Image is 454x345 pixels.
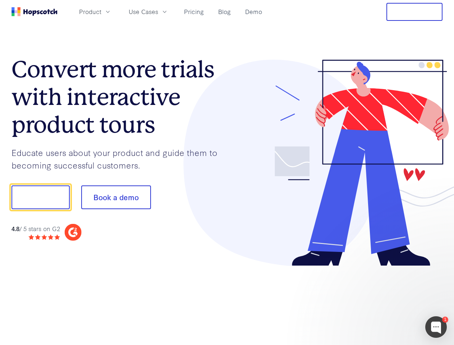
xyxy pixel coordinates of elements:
a: Pricing [181,6,207,18]
button: Free Trial [386,3,442,21]
button: Use Cases [124,6,173,18]
div: 1 [442,317,448,323]
h1: Convert more trials with interactive product tours [12,56,227,138]
a: Blog [215,6,234,18]
span: Use Cases [129,7,158,16]
div: / 5 stars on G2 [12,224,60,233]
a: Demo [242,6,265,18]
button: Book a demo [81,185,151,209]
span: Product [79,7,101,16]
strong: 4.8 [12,224,19,233]
p: Educate users about your product and guide them to becoming successful customers. [12,146,227,171]
button: Product [75,6,116,18]
button: Show me! [12,185,70,209]
a: Home [12,7,58,16]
